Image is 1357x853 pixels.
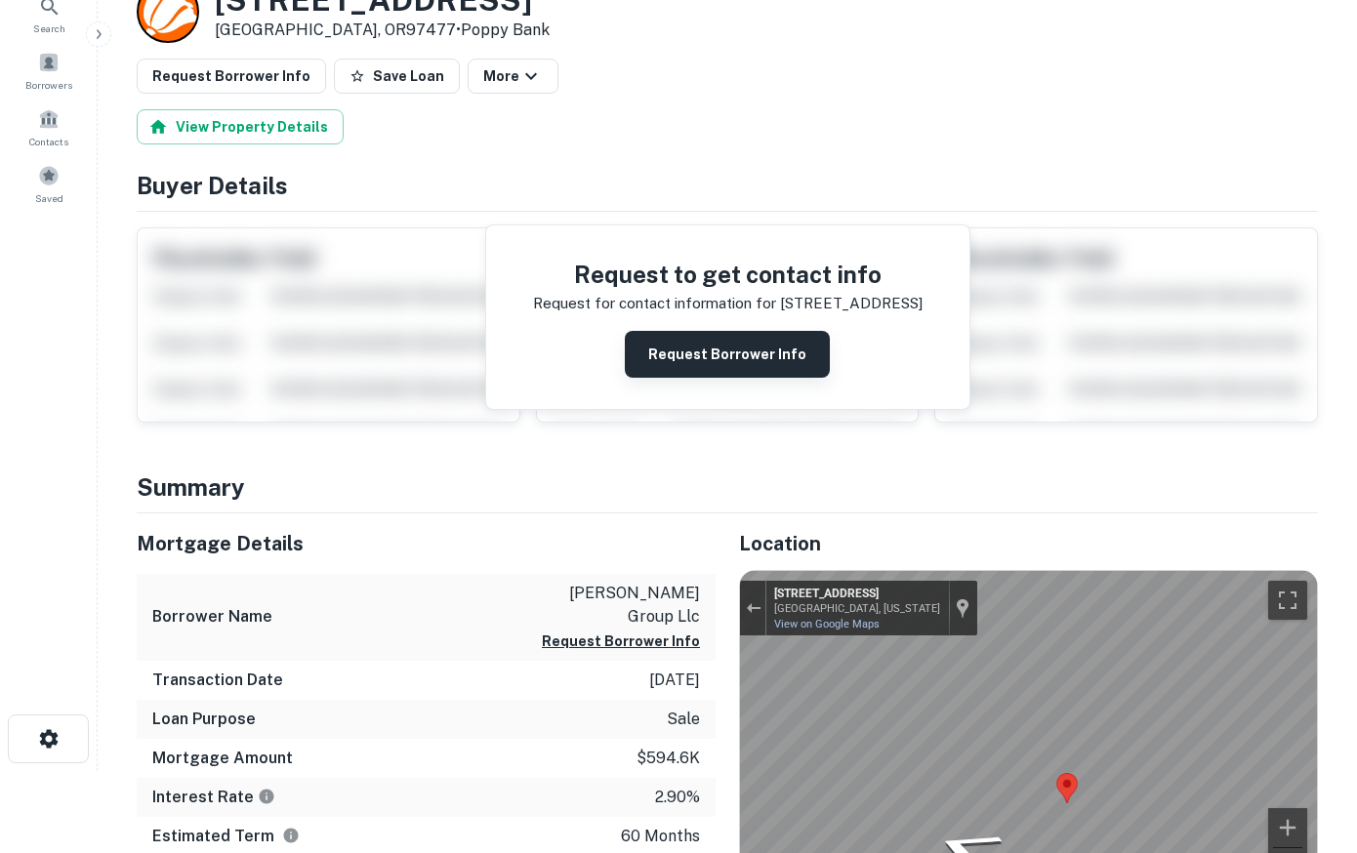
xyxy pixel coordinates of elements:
button: Request Borrower Info [137,59,326,94]
button: Request Borrower Info [625,331,830,378]
h6: Mortgage Amount [152,747,293,770]
h4: Buyer Details [137,168,1318,203]
button: Request Borrower Info [542,630,700,653]
svg: The interest rates displayed on the website are for informational purposes only and may be report... [258,788,275,805]
p: [DATE] [649,669,700,692]
a: Show location on map [956,597,969,619]
button: Exit the Street View [740,595,765,622]
p: Request for contact information for [533,292,776,315]
p: [PERSON_NAME] group llc [524,582,700,629]
span: Search [33,20,65,36]
h5: Mortgage Details [137,529,716,558]
p: 60 months [621,825,700,848]
button: View Property Details [137,109,344,144]
a: Saved [6,157,92,210]
h6: Loan Purpose [152,708,256,731]
span: Borrowers [25,77,72,93]
span: Saved [35,190,63,206]
h6: Estimated Term [152,825,300,848]
p: 2.90% [655,786,700,809]
button: Toggle fullscreen view [1268,581,1307,620]
span: Contacts [29,134,68,149]
div: [GEOGRAPHIC_DATA], [US_STATE] [774,602,940,615]
a: Borrowers [6,44,92,97]
div: [STREET_ADDRESS] [774,587,940,602]
h6: Borrower Name [152,605,272,629]
a: Poppy Bank [461,20,550,39]
h6: Transaction Date [152,669,283,692]
button: Zoom in [1268,808,1307,847]
a: View on Google Maps [774,618,880,630]
p: $594.6k [637,747,700,770]
iframe: Chat Widget [1259,697,1357,791]
h4: Summary [137,469,1318,505]
h6: Interest Rate [152,786,275,809]
h5: Location [739,529,1318,558]
p: [GEOGRAPHIC_DATA], OR97477 • [215,19,550,42]
p: sale [667,708,700,731]
button: Save Loan [334,59,460,94]
button: More [468,59,558,94]
h4: Request to get contact info [533,257,923,292]
svg: Term is based on a standard schedule for this type of loan. [282,827,300,844]
p: [STREET_ADDRESS] [780,292,923,315]
a: Contacts [6,101,92,153]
